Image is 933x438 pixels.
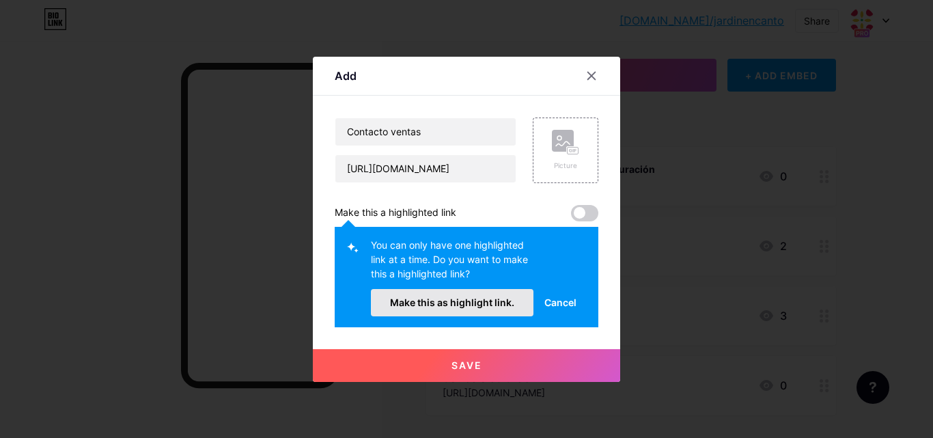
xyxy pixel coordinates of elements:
[371,289,533,316] button: Make this as highlight link.
[552,161,579,171] div: Picture
[390,297,514,308] span: Make this as highlight link.
[335,205,456,221] div: Make this a highlighted link
[533,289,587,316] button: Cancel
[451,359,482,371] span: Save
[371,238,533,289] div: You can only have one highlighted link at a time. Do you want to make this a highlighted link?
[544,295,576,310] span: Cancel
[335,68,357,84] div: Add
[335,155,516,182] input: URL
[313,349,620,382] button: Save
[335,118,516,146] input: Title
